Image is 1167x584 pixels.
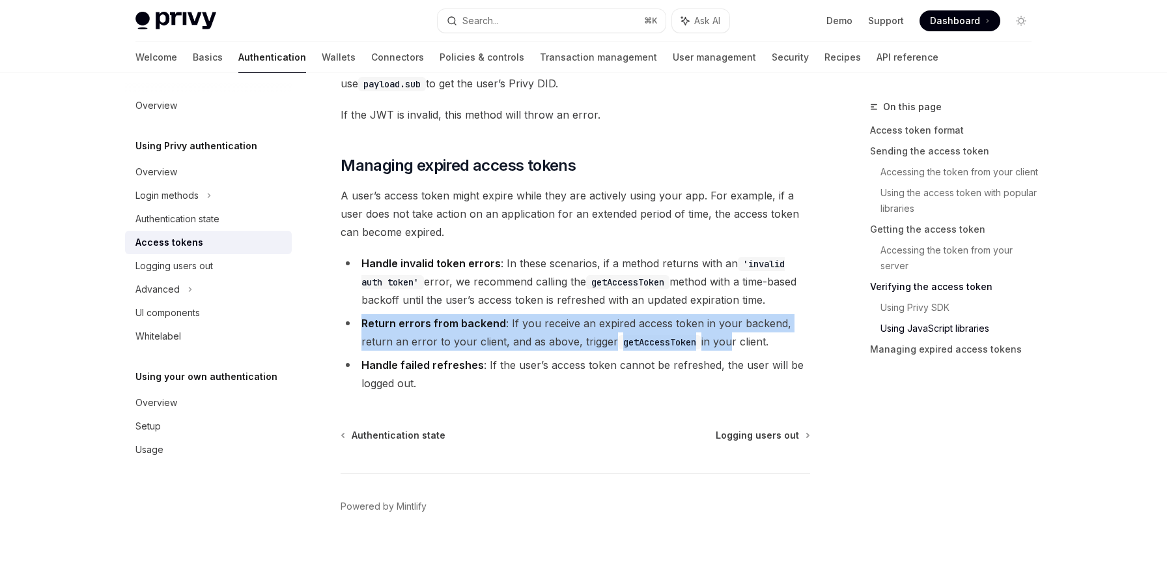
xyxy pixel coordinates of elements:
button: Ask AI [672,9,729,33]
div: Advanced [135,282,180,297]
a: Powered by Mintlify [341,500,427,513]
a: Wallets [322,42,356,73]
div: Overview [135,164,177,180]
a: User management [673,42,756,73]
h5: Using Privy authentication [135,138,257,154]
li: : In these scenarios, if a method returns with an error, we recommend calling the method with a t... [341,254,810,309]
span: A user’s access token might expire while they are actively using your app. For example, if a user... [341,186,810,241]
a: Policies & controls [440,42,524,73]
a: Accessing the token from your server [880,240,1042,276]
a: Transaction management [540,42,657,73]
a: Usage [125,438,292,461]
a: Access tokens [125,231,292,254]
a: Authentication state [342,429,445,442]
div: Overview [135,98,177,113]
div: Setup [135,418,161,434]
a: API reference [877,42,938,73]
a: Accessing the token from your client [880,162,1042,182]
span: Dashboard [930,14,980,27]
code: payload.sub [358,77,426,91]
span: If the JWT is valid, you can extract the JWT’s claims from the . For example, you can use to get ... [341,56,810,93]
a: Support [868,14,904,27]
a: Security [772,42,809,73]
code: getAccessToken [618,335,701,349]
a: Authentication state [125,207,292,231]
a: Authentication [238,42,306,73]
span: If the JWT is invalid, this method will throw an error. [341,106,810,124]
strong: Handle invalid token errors [361,257,501,270]
code: getAccessToken [586,275,669,289]
a: UI components [125,301,292,325]
a: Overview [125,160,292,184]
a: Dashboard [920,10,1000,31]
button: Search...⌘K [438,9,666,33]
div: Authentication state [135,211,219,227]
a: Demo [826,14,852,27]
a: Verifying the access token [870,276,1042,297]
a: Getting the access token [870,219,1042,240]
div: Usage [135,442,163,458]
a: Using JavaScript libraries [880,318,1042,339]
a: Whitelabel [125,325,292,348]
a: Sending the access token [870,141,1042,162]
li: : If the user’s access token cannot be refreshed, the user will be logged out. [341,356,810,392]
a: Overview [125,391,292,415]
div: Whitelabel [135,328,181,344]
div: Access tokens [135,235,203,250]
div: Logging users out [135,258,213,274]
li: : If you receive an expired access token in your backend, return an error to your client, and as ... [341,314,810,351]
a: Connectors [371,42,424,73]
div: UI components [135,305,200,321]
a: Overview [125,94,292,117]
a: Basics [193,42,223,73]
div: Search... [462,13,499,29]
button: Toggle dark mode [1011,10,1032,31]
a: Logging users out [125,254,292,278]
span: Managing expired access tokens [341,155,576,176]
a: Using Privy SDK [880,297,1042,318]
a: Access token format [870,120,1042,141]
strong: Handle failed refreshes [361,358,484,372]
div: Login methods [135,188,199,203]
span: On this page [883,99,942,115]
a: Welcome [135,42,177,73]
a: Setup [125,415,292,438]
code: 'invalid auth token' [361,257,785,289]
a: Logging users out [716,429,809,442]
a: Using the access token with popular libraries [880,182,1042,219]
strong: Return errors from backend [361,317,506,330]
a: Managing expired access tokens [870,339,1042,360]
span: ⌘ K [644,16,658,26]
span: Authentication state [352,429,445,442]
div: Overview [135,395,177,411]
span: Logging users out [716,429,799,442]
img: light logo [135,12,216,30]
h5: Using your own authentication [135,369,277,385]
span: Ask AI [694,14,720,27]
a: Recipes [824,42,861,73]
